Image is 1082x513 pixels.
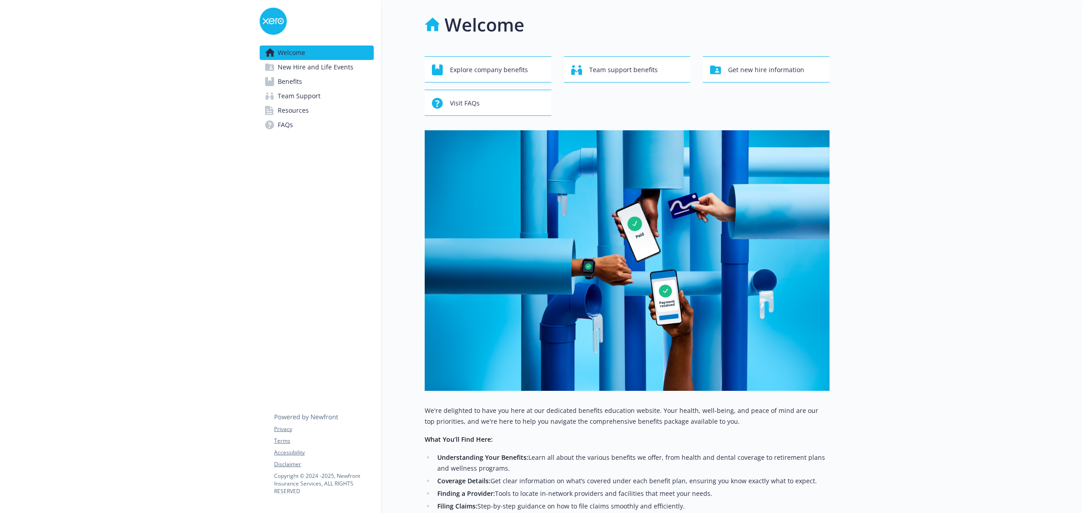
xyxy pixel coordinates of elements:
span: Team support benefits [589,61,658,78]
button: Explore company benefits [425,56,551,82]
li: Tools to locate in-network providers and facilities that meet your needs. [435,488,830,499]
p: Copyright © 2024 - 2025 , Newfront Insurance Services, ALL RIGHTS RESERVED [274,472,373,495]
a: Accessibility [274,449,373,457]
h1: Welcome [445,11,524,38]
a: Welcome [260,46,374,60]
strong: What You’ll Find Here: [425,435,493,444]
a: New Hire and Life Events [260,60,374,74]
p: We're delighted to have you here at our dedicated benefits education website. Your health, well-b... [425,405,830,427]
a: FAQs [260,118,374,132]
span: Welcome [278,46,305,60]
strong: Coverage Details: [437,476,491,485]
strong: Understanding Your Benefits: [437,453,528,462]
span: New Hire and Life Events [278,60,353,74]
strong: Filing Claims: [437,502,477,510]
li: Step-by-step guidance on how to file claims smoothly and efficiently. [435,501,830,512]
span: Get new hire information [728,61,804,78]
a: Team Support [260,89,374,103]
button: Get new hire information [703,56,830,82]
span: Team Support [278,89,321,103]
a: Disclaimer [274,460,373,468]
li: Get clear information on what’s covered under each benefit plan, ensuring you know exactly what t... [435,476,830,486]
a: Benefits [260,74,374,89]
button: Team support benefits [564,56,691,82]
span: Visit FAQs [450,95,480,112]
span: FAQs [278,118,293,132]
a: Terms [274,437,373,445]
a: Resources [260,103,374,118]
span: Resources [278,103,309,118]
a: Privacy [274,425,373,433]
strong: Finding a Provider: [437,489,495,498]
img: overview page banner [425,130,830,391]
button: Visit FAQs [425,90,551,116]
span: Explore company benefits [450,61,528,78]
li: Learn all about the various benefits we offer, from health and dental coverage to retirement plan... [435,452,830,474]
span: Benefits [278,74,302,89]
